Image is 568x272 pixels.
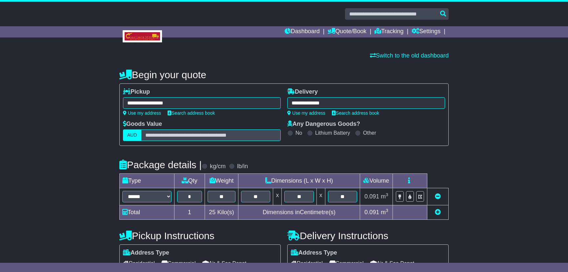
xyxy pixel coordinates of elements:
span: m [381,209,388,215]
a: Tracking [375,26,403,37]
label: Lithium Battery [315,130,350,136]
h4: Begin your quote [119,69,449,80]
td: Qty [174,174,205,188]
label: lb/in [237,163,248,170]
span: Commercial [329,258,363,268]
span: Air & Sea Depot [370,258,415,268]
label: Pickup [123,88,150,96]
a: Remove this item [435,193,441,200]
td: x [273,188,282,205]
label: Other [363,130,376,136]
td: Dimensions in Centimetre(s) [238,205,360,220]
span: 25 [209,209,215,215]
a: Use my address [287,110,325,116]
td: Total [120,205,174,220]
h4: Package details | [119,159,202,170]
label: Any Dangerous Goods? [287,121,360,128]
h4: Pickup Instructions [119,230,281,241]
span: m [381,193,388,200]
label: Address Type [291,249,337,257]
a: Settings [412,26,440,37]
sup: 3 [386,192,388,197]
td: Volume [360,174,393,188]
label: Delivery [287,88,318,96]
td: Kilo(s) [205,205,238,220]
td: 1 [174,205,205,220]
a: Use my address [123,110,161,116]
sup: 3 [386,208,388,213]
label: No [295,130,302,136]
h4: Delivery Instructions [287,230,449,241]
label: AUD [123,129,141,141]
span: 0.091 [364,193,379,200]
span: Residential [123,258,155,268]
label: kg/cm [210,163,226,170]
span: 0.091 [364,209,379,215]
span: Commercial [161,258,195,268]
a: Search address book [332,110,379,116]
a: Add new item [435,209,441,215]
span: Residential [291,258,323,268]
span: Air & Sea Depot [202,258,247,268]
td: Weight [205,174,238,188]
td: x [316,188,325,205]
a: Dashboard [285,26,320,37]
td: Type [120,174,174,188]
td: Dimensions (L x W x H) [238,174,360,188]
a: Search address book [168,110,215,116]
a: Switch to the old dashboard [370,52,449,59]
label: Address Type [123,249,169,257]
a: Quote/Book [328,26,366,37]
label: Goods Value [123,121,162,128]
